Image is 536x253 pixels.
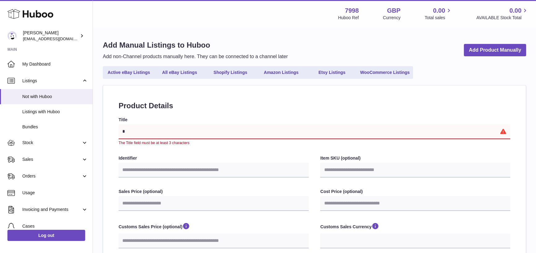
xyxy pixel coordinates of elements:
[387,6,400,15] strong: GBP
[22,124,88,130] span: Bundles
[23,36,91,41] span: [EMAIL_ADDRESS][DOMAIN_NAME]
[22,109,88,115] span: Listings with Huboo
[7,230,85,241] a: Log out
[22,157,81,162] span: Sales
[22,207,81,212] span: Invoicing and Payments
[338,15,359,21] div: Huboo Ref
[358,67,412,78] a: WooCommerce Listings
[103,40,288,50] h1: Add Manual Listings to Huboo
[383,15,401,21] div: Currency
[119,101,510,111] h2: Product Details
[119,189,309,195] label: Sales Price (optional)
[509,6,521,15] span: 0.00
[345,6,359,15] strong: 7998
[119,140,510,145] div: The Title field must be at least 3 characters
[119,155,309,161] label: Identifier
[320,189,510,195] label: Cost Price (optional)
[119,222,309,232] label: Customs Sales Price (optional)
[22,140,81,146] span: Stock
[103,53,288,60] p: Add non-Channel products manually here. They can be connected to a channel later
[476,6,529,21] a: 0.00 AVAILABLE Stock Total
[464,44,526,57] a: Add Product Manually
[22,173,81,179] span: Orders
[104,67,154,78] a: Active eBay Listings
[155,67,204,78] a: All eBay Listings
[22,190,88,196] span: Usage
[22,61,88,67] span: My Dashboard
[22,78,81,84] span: Listings
[7,31,17,41] img: internalAdmin-7998@internal.huboo.com
[476,15,529,21] span: AVAILABLE Stock Total
[433,6,445,15] span: 0.00
[119,117,510,123] label: Title
[425,15,452,21] span: Total sales
[320,222,510,232] label: Customs Sales Currency
[22,94,88,100] span: Not with Huboo
[23,30,79,42] div: [PERSON_NAME]
[320,155,510,161] label: Item SKU (optional)
[206,67,255,78] a: Shopify Listings
[307,67,357,78] a: Etsy Listings
[256,67,306,78] a: Amazon Listings
[425,6,452,21] a: 0.00 Total sales
[22,223,88,229] span: Cases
